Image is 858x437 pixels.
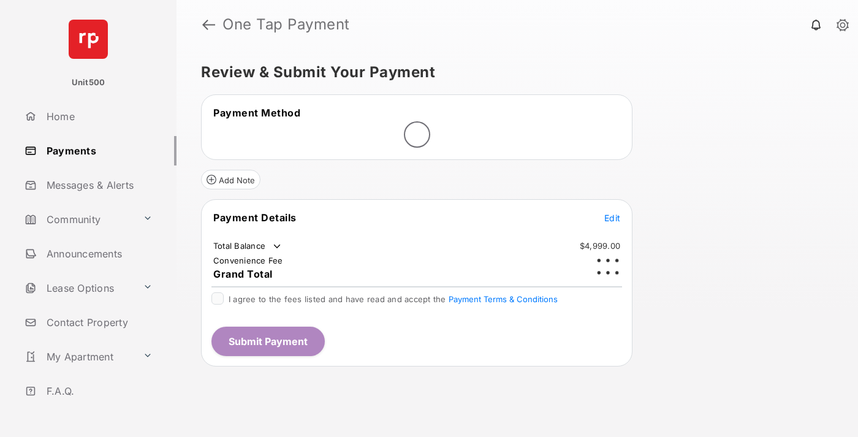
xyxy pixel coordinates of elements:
[213,240,283,253] td: Total Balance
[20,308,177,337] a: Contact Property
[72,77,105,89] p: Unit500
[449,294,558,304] button: I agree to the fees listed and have read and accept the
[604,213,620,223] span: Edit
[213,107,300,119] span: Payment Method
[20,102,177,131] a: Home
[201,65,824,80] h5: Review & Submit Your Payment
[201,170,260,189] button: Add Note
[20,239,177,268] a: Announcements
[20,273,138,303] a: Lease Options
[213,255,284,266] td: Convenience Fee
[20,342,138,371] a: My Apartment
[69,20,108,59] img: svg+xml;base64,PHN2ZyB4bWxucz0iaHR0cDovL3d3dy53My5vcmcvMjAwMC9zdmciIHdpZHRoPSI2NCIgaGVpZ2h0PSI2NC...
[20,170,177,200] a: Messages & Alerts
[213,268,273,280] span: Grand Total
[20,136,177,165] a: Payments
[222,17,350,32] strong: One Tap Payment
[604,211,620,224] button: Edit
[20,205,138,234] a: Community
[213,211,297,224] span: Payment Details
[579,240,621,251] td: $4,999.00
[211,327,325,356] button: Submit Payment
[20,376,177,406] a: F.A.Q.
[229,294,558,304] span: I agree to the fees listed and have read and accept the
